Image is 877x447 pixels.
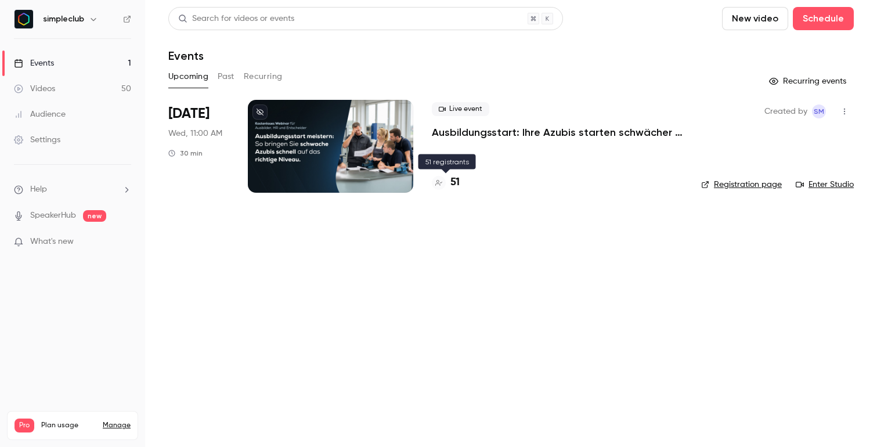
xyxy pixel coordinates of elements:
[168,149,203,158] div: 30 min
[168,49,204,63] h1: Events
[43,13,84,25] h6: simpleclub
[14,134,60,146] div: Settings
[15,419,34,432] span: Pro
[41,421,96,430] span: Plan usage
[764,72,854,91] button: Recurring events
[701,179,782,190] a: Registration page
[764,104,807,118] span: Created by
[168,67,208,86] button: Upcoming
[30,183,47,196] span: Help
[432,125,683,139] a: Ausbildungsstart: Ihre Azubis starten schwächer als gedacht? ([DATE])
[796,179,854,190] a: Enter Studio
[814,104,824,118] span: sM
[244,67,283,86] button: Recurring
[14,83,55,95] div: Videos
[178,13,294,25] div: Search for videos or events
[722,7,788,30] button: New video
[117,237,131,247] iframe: Noticeable Trigger
[450,175,460,190] h4: 51
[30,236,74,248] span: What's new
[14,57,54,69] div: Events
[15,10,33,28] img: simpleclub
[168,100,229,193] div: Sep 17 Wed, 11:00 AM (Europe/Berlin)
[30,210,76,222] a: SpeakerHub
[793,7,854,30] button: Schedule
[14,183,131,196] li: help-dropdown-opener
[432,102,489,116] span: Live event
[14,109,66,120] div: Audience
[218,67,234,86] button: Past
[83,210,106,222] span: new
[168,128,222,139] span: Wed, 11:00 AM
[812,104,826,118] span: simpleclub Marketing
[432,175,460,190] a: 51
[103,421,131,430] a: Manage
[168,104,210,123] span: [DATE]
